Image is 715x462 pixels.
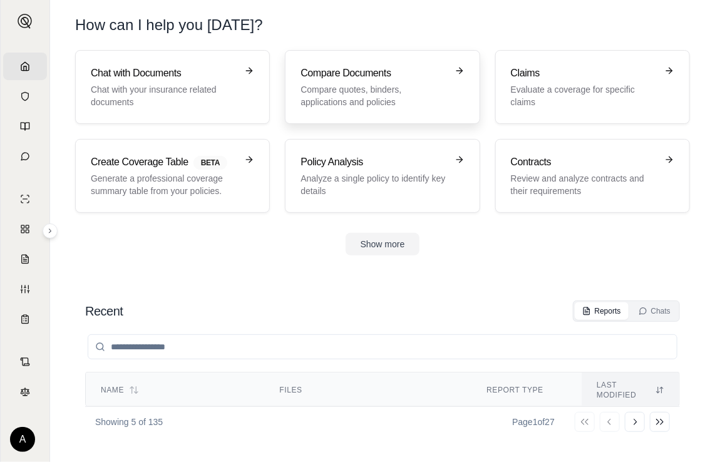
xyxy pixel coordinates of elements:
th: Files [264,372,471,408]
p: Chat with your insurance related documents [91,83,237,108]
h2: Recent [85,302,123,320]
h3: Chat with Documents [91,66,237,81]
a: Contract Analysis [3,348,47,376]
a: Coverage Table [3,305,47,333]
a: ClaimsEvaluate a coverage for specific claims [495,50,690,124]
a: Policy AnalysisAnalyze a single policy to identify key details [285,139,480,213]
p: Evaluate a coverage for specific claims [511,83,657,108]
a: Documents Vault [3,83,47,110]
a: Custom Report [3,275,47,303]
a: Compare DocumentsCompare quotes, binders, applications and policies [285,50,480,124]
a: Single Policy [3,185,47,213]
a: Create Coverage TableBETAGenerate a professional coverage summary table from your policies. [75,139,270,213]
a: Chat [3,143,47,170]
button: Expand sidebar [43,223,58,239]
a: Legal Search Engine [3,378,47,406]
h3: Policy Analysis [301,155,446,170]
h3: Compare Documents [301,66,446,81]
h3: Contracts [511,155,657,170]
h3: Create Coverage Table [91,155,237,170]
button: Expand sidebar [13,9,38,34]
div: A [10,427,35,452]
a: Prompt Library [3,113,47,140]
div: Name [101,385,249,395]
span: BETA [193,156,227,170]
h3: Claims [511,66,657,81]
a: ContractsReview and analyze contracts and their requirements [495,139,690,213]
h1: How can I help you [DATE]? [75,15,263,35]
button: Show more [346,233,420,255]
div: Chats [639,306,671,316]
p: Review and analyze contracts and their requirements [511,172,657,197]
p: Showing 5 of 135 [95,416,163,428]
div: Last modified [597,380,664,400]
th: Report Type [471,372,582,408]
a: Home [3,53,47,80]
a: Chat with DocumentsChat with your insurance related documents [75,50,270,124]
p: Compare quotes, binders, applications and policies [301,83,446,108]
p: Analyze a single policy to identify key details [301,172,446,197]
img: Expand sidebar [18,14,33,29]
div: Reports [582,306,621,316]
button: Reports [575,302,629,320]
button: Chats [631,302,678,320]
p: Generate a professional coverage summary table from your policies. [91,172,237,197]
a: Policy Comparisons [3,215,47,243]
div: Page 1 of 27 [512,416,555,428]
a: Claim Coverage [3,245,47,273]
